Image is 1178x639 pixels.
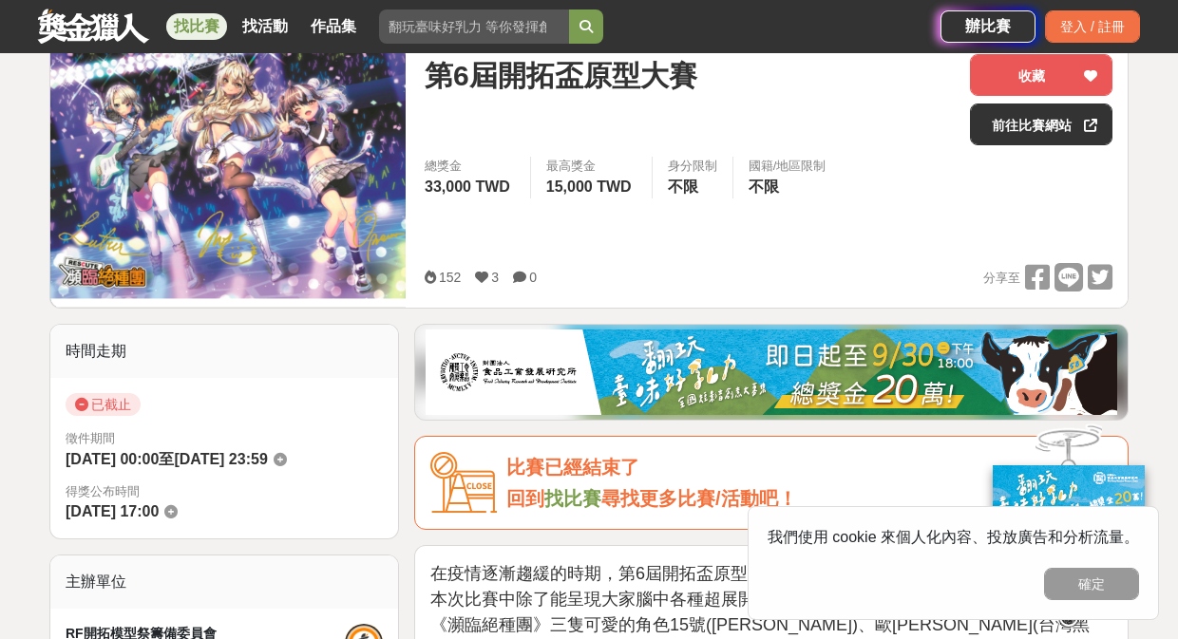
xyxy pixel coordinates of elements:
a: 辦比賽 [940,10,1035,43]
button: 收藏 [970,54,1112,96]
a: 找活動 [235,13,295,40]
span: 不限 [668,179,698,195]
span: 不限 [749,179,779,195]
div: 登入 / 註冊 [1045,10,1140,43]
span: [DATE] 17:00 [66,503,159,519]
a: 前往比賽網站 [970,103,1112,145]
div: 時間走期 [50,325,398,378]
img: Cover Image [50,39,406,307]
img: ff197300-f8ee-455f-a0ae-06a3645bc375.jpg [993,465,1145,592]
span: 在疫情逐漸趨緩的時期，第6屆開拓盃原型大賽正式起跑囉!!今年的主題是萬獸世界!! [430,564,1057,583]
span: 至 [159,451,174,467]
span: 分享至 [983,264,1020,292]
span: 152 [439,270,461,285]
img: Icon [430,452,497,514]
span: 第6屆開拓盃原型大賽 [425,54,697,97]
span: 回到 [506,488,544,509]
span: 3 [491,270,499,285]
div: 主辦單位 [50,555,398,609]
span: 尋找更多比賽/活動吧！ [601,488,797,509]
span: 得獎公布時間 [66,482,383,501]
div: 國籍/地區限制 [749,157,826,176]
span: 0 [529,270,537,285]
span: 總獎金 [425,157,515,176]
span: 已截止 [66,393,141,416]
div: 比賽已經結束了 [506,452,1112,483]
span: 最高獎金 [546,157,636,176]
span: 15,000 TWD [546,179,632,195]
span: 我們使用 cookie 來個人化內容、投放廣告和分析流量。 [768,529,1139,545]
span: 徵件期間 [66,431,115,445]
a: 找比賽 [544,488,601,509]
a: 找比賽 [166,13,227,40]
span: [DATE] 00:00 [66,451,159,467]
img: b0ef2173-5a9d-47ad-b0e3-de335e335c0a.jpg [426,329,1117,415]
div: 身分限制 [668,157,717,176]
button: 確定 [1044,568,1139,600]
span: 33,000 TWD [425,179,510,195]
a: 作品集 [303,13,364,40]
input: 翻玩臺味好乳力 等你發揮創意！ [379,9,569,44]
span: [DATE] 23:59 [174,451,267,467]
